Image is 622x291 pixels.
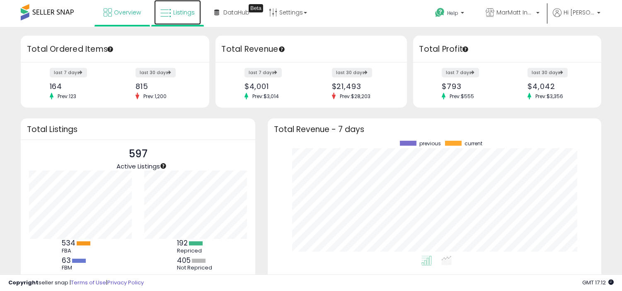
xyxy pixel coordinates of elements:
h3: Total Listings [27,126,249,132]
h3: Total Revenue - 7 days [274,126,595,132]
label: last 30 days [136,68,176,77]
span: Prev: 123 [53,93,80,100]
label: last 7 days [244,68,282,77]
div: Not Repriced [177,265,214,271]
span: DataHub [223,8,249,17]
span: Help [447,10,458,17]
div: Tooltip anchor [160,162,167,170]
label: last 7 days [442,68,479,77]
p: 597 [116,146,160,162]
div: Tooltip anchor [249,4,263,12]
div: FBA [62,248,99,254]
a: Privacy Policy [107,279,144,286]
b: 405 [177,255,191,265]
span: current [465,141,482,147]
span: Listings [173,8,195,17]
span: Hi [PERSON_NAME] [564,8,595,17]
i: Get Help [435,7,445,18]
b: 534 [62,238,75,248]
div: Tooltip anchor [278,46,286,53]
a: Help [428,1,472,27]
div: 164 [50,82,109,91]
span: Prev: 1,200 [139,93,171,100]
div: $4,042 [528,82,587,91]
h3: Total Revenue [222,43,401,55]
a: Hi [PERSON_NAME] [553,8,600,27]
div: Tooltip anchor [462,46,469,53]
div: $21,493 [332,82,392,91]
span: MarMatt Industries LLC [496,8,534,17]
span: Prev: $555 [445,93,478,100]
span: Prev: $3,356 [531,93,567,100]
div: $4,001 [244,82,305,91]
div: $793 [442,82,501,91]
div: FBM [62,265,99,271]
div: seller snap | | [8,279,144,287]
a: Terms of Use [71,279,106,286]
div: Tooltip anchor [106,46,114,53]
span: 2025-10-14 17:12 GMT [582,279,614,286]
span: previous [419,141,441,147]
b: 63 [62,255,71,265]
span: Active Listings [116,162,160,171]
span: Prev: $3,014 [248,93,283,100]
h3: Total Profit [419,43,595,55]
span: Overview [114,8,141,17]
b: 192 [177,238,188,248]
span: Prev: $28,203 [336,93,375,100]
div: 815 [136,82,195,91]
label: last 30 days [332,68,372,77]
div: Repriced [177,248,214,254]
h3: Total Ordered Items [27,43,203,55]
label: last 7 days [50,68,87,77]
strong: Copyright [8,279,39,286]
label: last 30 days [528,68,568,77]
